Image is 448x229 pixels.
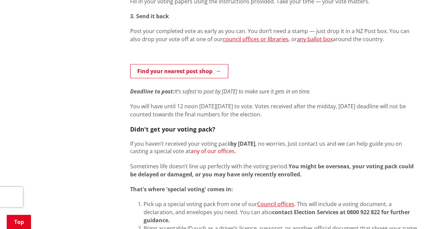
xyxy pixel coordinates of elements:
strong: That's where 'special voting' comes in: [130,185,233,193]
strong: Didn't get your voting pack? [130,125,215,133]
iframe: Messenger Launcher [417,201,441,225]
p: Sometimes life doesn’t line up perfectly with the voting period. [130,162,417,178]
a: council offices or libraries [223,35,289,43]
p: If you haven’t received your voting pack , no worries. Just contact us and we can help guide you ... [130,140,417,155]
strong: You might be overseas, your voting pack could be delayed or damaged, or you may have only recentl... [130,163,414,178]
em: Deadline to post: [130,88,175,95]
strong: contact Election Services at 0800 922 822 for further guidance. [144,208,410,224]
li: Pick up a special voting pack from one of our . This will include a voting document, a declaratio... [144,200,417,224]
a: Find your nearest post shop [130,64,228,78]
p: You will have until 12 noon [DATE][DATE] to vote. Votes received after the midday, [DATE] deadlin... [130,102,417,118]
p: Post your completed vote as early as you can. You don’t need a stamp — just drop it in a NZ Post ... [130,27,417,43]
a: Top [7,215,31,229]
em: It’s safest to post by [DATE] to make sure it gets in on time. [175,88,311,95]
strong: by [DATE] [230,140,255,147]
a: any ballot box [297,35,333,43]
a: Council offices [257,200,294,208]
a: any of our offices. [190,147,236,155]
strong: 3. Send it back [130,12,169,20]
